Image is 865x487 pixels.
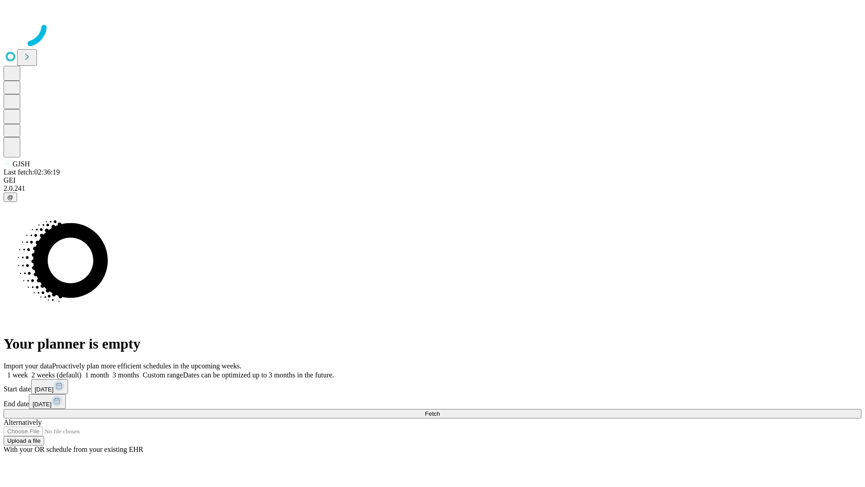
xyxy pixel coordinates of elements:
[31,379,68,394] button: [DATE]
[7,371,28,379] span: 1 week
[183,371,334,379] span: Dates can be optimized up to 3 months in the future.
[4,394,861,409] div: End date
[85,371,109,379] span: 1 month
[4,193,17,202] button: @
[7,194,14,201] span: @
[4,446,143,453] span: With your OR schedule from your existing EHR
[4,184,861,193] div: 2.0.241
[4,379,861,394] div: Start date
[4,176,861,184] div: GEI
[4,418,41,426] span: Alternatively
[4,335,861,352] h1: Your planner is empty
[113,371,139,379] span: 3 months
[4,362,52,370] span: Import your data
[52,362,241,370] span: Proactively plan more efficient schedules in the upcoming weeks.
[29,394,66,409] button: [DATE]
[13,160,30,168] span: GJSH
[143,371,183,379] span: Custom range
[32,401,51,408] span: [DATE]
[32,371,82,379] span: 2 weeks (default)
[4,168,60,176] span: Last fetch: 02:36:19
[4,436,44,446] button: Upload a file
[425,410,440,417] span: Fetch
[35,386,54,393] span: [DATE]
[4,409,861,418] button: Fetch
